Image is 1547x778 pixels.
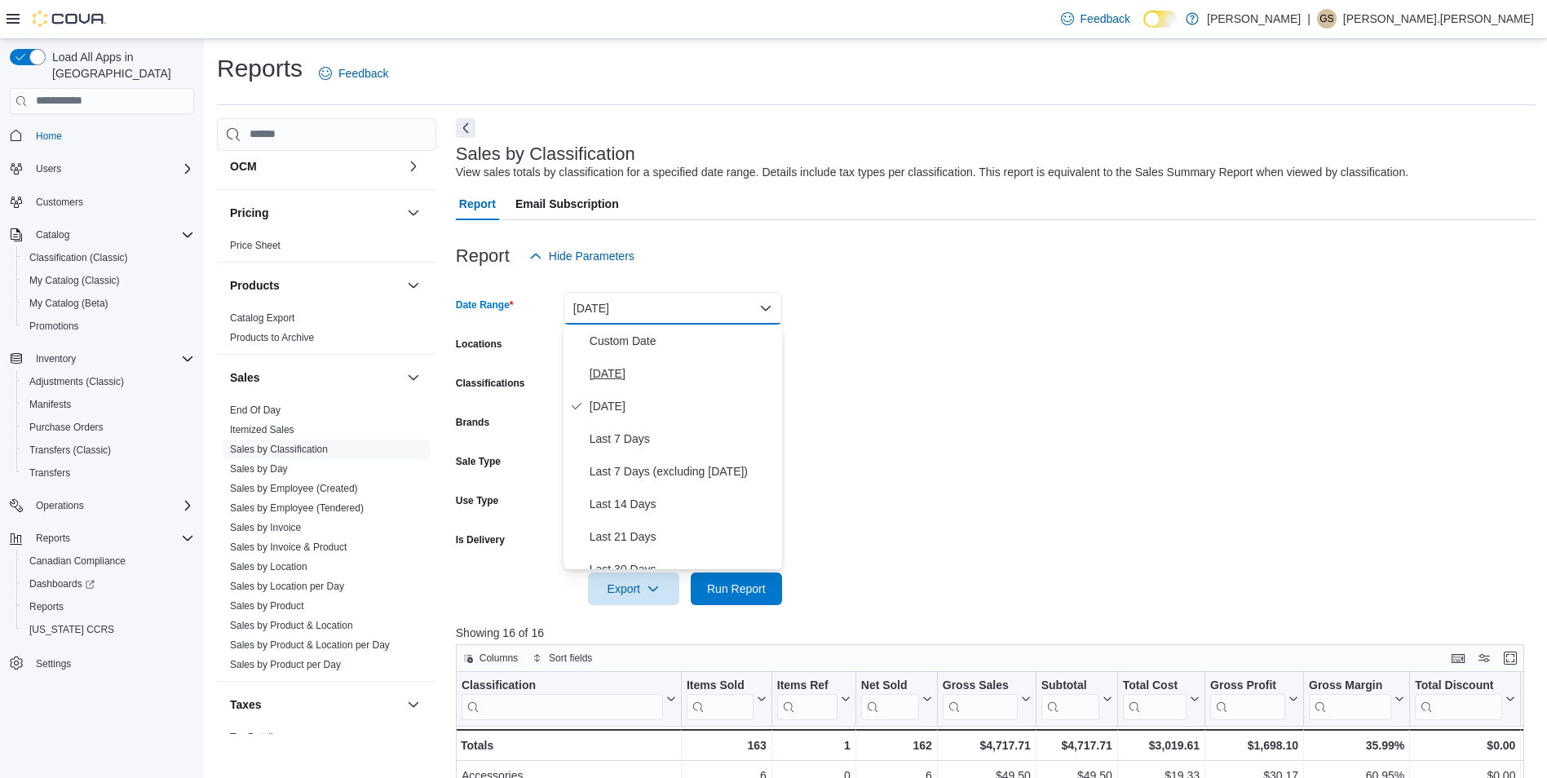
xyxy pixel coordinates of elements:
[217,308,436,354] div: Products
[590,462,776,481] span: Last 7 Days (excluding [DATE])
[230,404,281,417] span: End Of Day
[404,203,423,223] button: Pricing
[549,248,634,264] span: Hide Parameters
[230,502,364,515] span: Sales by Employee (Tendered)
[29,528,77,548] button: Reports
[1319,9,1333,29] span: GS
[777,678,838,719] div: Items Ref
[456,533,505,546] label: Is Delivery
[230,619,353,632] span: Sales by Product & Location
[1415,678,1502,719] div: Total Discount
[23,620,194,639] span: Washington CCRS
[29,466,70,480] span: Transfers
[404,368,423,387] button: Sales
[456,164,1408,181] div: View sales totals by classification for a specified date range. Details include tax types per cla...
[230,463,288,475] a: Sales by Day
[1207,9,1301,29] p: [PERSON_NAME]
[29,126,69,146] a: Home
[16,292,201,315] button: My Catalog (Beta)
[943,678,1031,719] button: Gross Sales
[462,678,663,719] div: Classification
[590,527,776,546] span: Last 21 Days
[29,577,95,590] span: Dashboards
[36,657,71,670] span: Settings
[3,157,201,180] button: Users
[16,439,201,462] button: Transfers (Classic)
[687,678,767,719] button: Items Sold
[943,678,1018,693] div: Gross Sales
[36,352,76,365] span: Inventory
[456,144,635,164] h3: Sales by Classification
[230,502,364,514] a: Sales by Employee (Tendered)
[217,400,436,681] div: Sales
[230,277,280,294] h3: Products
[691,572,782,605] button: Run Report
[230,561,307,572] a: Sales by Location
[456,416,489,429] label: Brands
[23,395,77,414] a: Manifests
[707,581,766,597] span: Run Report
[312,57,395,90] a: Feedback
[404,157,423,176] button: OCM
[29,251,128,264] span: Classification (Classic)
[46,49,194,82] span: Load All Apps in [GEOGRAPHIC_DATA]
[23,418,194,437] span: Purchase Orders
[16,393,201,416] button: Manifests
[590,364,776,383] span: [DATE]
[462,678,663,693] div: Classification
[230,521,301,534] span: Sales by Invoice
[861,678,919,719] div: Net Sold
[1041,678,1099,693] div: Subtotal
[461,736,676,755] div: Totals
[230,205,268,221] h3: Pricing
[23,294,115,313] a: My Catalog (Beta)
[23,620,121,639] a: [US_STATE] CCRS
[230,483,358,494] a: Sales by Employee (Created)
[23,463,77,483] a: Transfers
[404,276,423,295] button: Products
[230,696,400,713] button: Taxes
[29,623,114,636] span: [US_STATE] CCRS
[1210,678,1285,719] div: Gross Profit
[230,462,288,475] span: Sales by Day
[230,312,294,324] a: Catalog Export
[23,597,194,617] span: Reports
[480,652,518,665] span: Columns
[217,52,303,85] h1: Reports
[230,620,353,631] a: Sales by Product & Location
[230,659,341,670] a: Sales by Product per Day
[3,494,201,517] button: Operations
[230,732,278,743] a: Tax Details
[230,600,304,612] a: Sales by Product
[3,190,201,214] button: Customers
[1054,2,1137,35] a: Feedback
[29,192,90,212] a: Customers
[36,162,61,175] span: Users
[29,375,124,388] span: Adjustments (Classic)
[230,581,344,592] a: Sales by Location per Day
[230,423,294,436] span: Itemized Sales
[943,678,1018,719] div: Gross Sales
[29,274,120,287] span: My Catalog (Classic)
[29,159,194,179] span: Users
[36,196,83,209] span: Customers
[861,736,932,755] div: 162
[16,416,201,439] button: Purchase Orders
[564,292,782,325] button: [DATE]
[588,572,679,605] button: Export
[230,482,358,495] span: Sales by Employee (Created)
[217,727,436,773] div: Taxes
[23,597,70,617] a: Reports
[230,332,314,343] a: Products to Archive
[36,130,62,143] span: Home
[523,240,641,272] button: Hide Parameters
[777,678,851,719] button: Items Ref
[590,396,776,416] span: [DATE]
[1143,28,1144,29] span: Dark Mode
[230,424,294,435] a: Itemized Sales
[526,648,599,668] button: Sort fields
[230,312,294,325] span: Catalog Export
[1309,678,1404,719] button: Gross Margin
[10,117,194,718] nav: Complex example
[23,463,194,483] span: Transfers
